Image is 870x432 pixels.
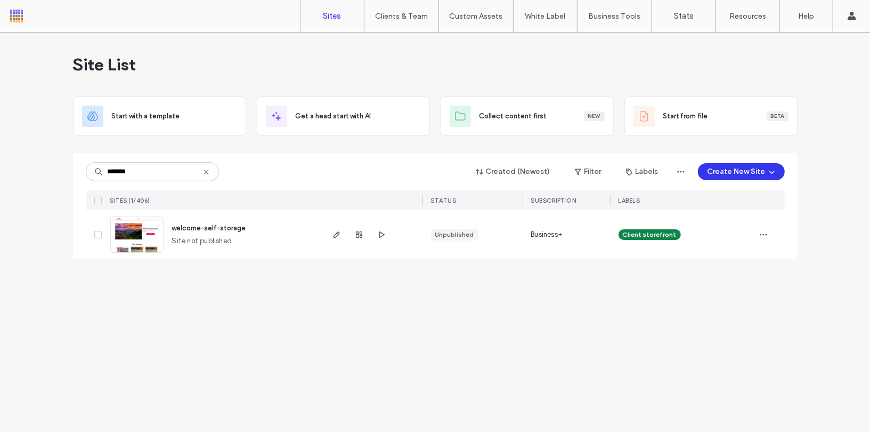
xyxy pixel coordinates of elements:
span: LABELS [619,197,640,204]
span: Get a head start with AI [296,111,371,122]
button: Labels [616,163,668,180]
span: STATUS [431,197,457,204]
a: welcome-self-storage [172,224,246,232]
label: Business Tools [589,12,641,21]
span: Client storefront [623,230,677,239]
span: Site not published [172,236,232,246]
span: Help [25,7,46,17]
button: Create New Site [698,163,785,180]
button: Filter [564,163,612,180]
label: Stats [674,11,694,21]
span: Collect content first [479,111,547,122]
button: Created (Newest) [467,163,560,180]
label: Resources [729,12,766,21]
span: Business+ [531,229,563,240]
div: Start with a template [73,97,246,136]
label: Clients & Team [375,12,428,21]
label: Help [799,12,815,21]
label: Custom Assets [450,12,503,21]
div: Beta [767,111,788,121]
span: SITES (1/406) [110,197,151,204]
div: Unpublished [435,230,474,239]
span: Start with a template [112,111,180,122]
div: New [584,111,605,121]
label: Sites [323,11,342,21]
div: Get a head start with AI [257,97,430,136]
span: SUBSCRIPTION [531,197,576,204]
span: Start from file [663,111,708,122]
div: Start from fileBeta [624,97,798,136]
div: Collect content firstNew [441,97,614,136]
span: Site List [73,54,136,75]
label: White Label [525,12,566,21]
